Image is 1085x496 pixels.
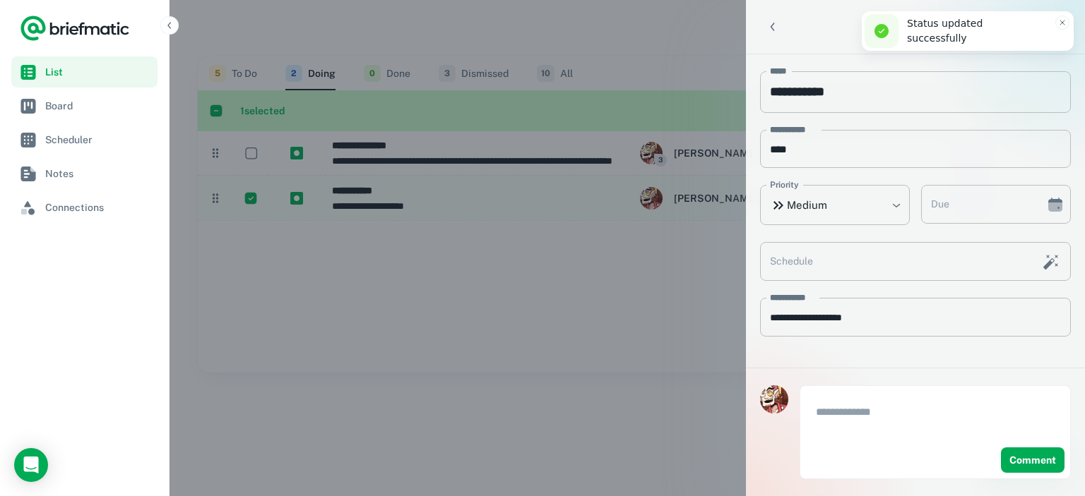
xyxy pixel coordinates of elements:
[45,98,152,114] span: Board
[45,64,152,80] span: List
[760,14,785,40] button: Back
[907,16,1045,46] div: Status updated successfully
[1039,250,1063,274] button: Schedule this task with AI
[760,385,788,413] img: Anna
[11,158,158,189] a: Notes
[1001,447,1065,473] button: Comment
[746,54,1085,368] div: scrollable content
[45,166,152,181] span: Notes
[45,200,152,215] span: Connections
[760,185,910,225] div: Medium
[770,179,799,191] label: Priority
[11,90,158,121] a: Board
[11,124,158,155] a: Scheduler
[11,56,158,87] a: List
[45,132,152,147] span: Scheduler
[20,14,130,42] a: Logo
[1055,16,1069,30] button: Close toast
[11,192,158,223] a: Connections
[1041,190,1069,219] button: Choose date
[14,448,48,482] div: Open Intercom Messenger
